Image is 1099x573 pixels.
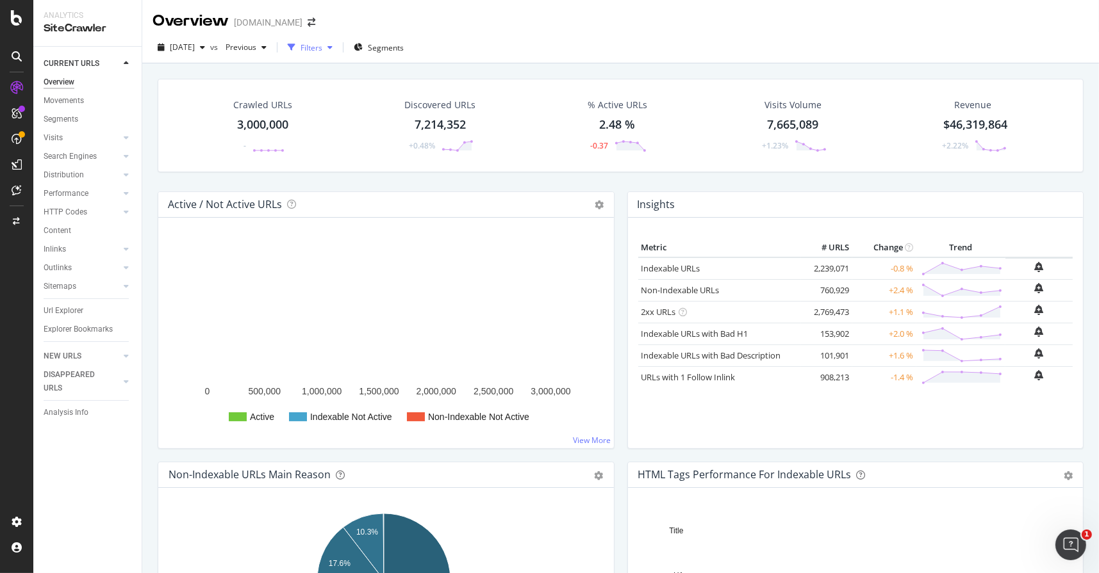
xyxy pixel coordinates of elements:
[44,304,133,318] a: Url Explorer
[44,368,120,395] a: DISAPPEARED URLS
[329,559,351,568] text: 17.6%
[852,366,916,388] td: -1.4 %
[638,238,802,257] th: Metric
[302,386,342,396] text: 1,000,000
[44,261,72,275] div: Outlinks
[852,323,916,344] td: +2.0 %
[44,57,120,70] a: CURRENT URLS
[210,42,220,52] span: vs
[641,284,720,296] a: Non-Indexable URLs
[415,117,466,133] div: 7,214,352
[1082,529,1092,540] span: 1
[44,224,71,238] div: Content
[44,187,88,200] div: Performance
[641,262,700,274] a: Indexable URLs
[44,243,66,256] div: Inlinks
[44,76,133,89] a: Overview
[44,206,87,219] div: HTTP Codes
[234,16,302,29] div: [DOMAIN_NAME]
[531,386,570,396] text: 3,000,000
[220,42,256,52] span: Previous
[595,471,604,480] div: gear
[955,99,992,111] span: Revenue
[368,42,404,53] span: Segments
[44,150,120,163] a: Search Engines
[852,257,916,280] td: -0.8 %
[801,257,852,280] td: 2,239,071
[801,279,852,301] td: 760,929
[244,140,246,151] div: -
[641,306,676,318] a: 2xx URLs
[44,323,113,336] div: Explorer Bookmarks
[44,406,133,419] a: Analysis Info
[44,131,120,145] a: Visits
[44,10,131,21] div: Analytics
[301,42,322,53] div: Filters
[916,238,1005,257] th: Trend
[1055,529,1086,560] iframe: Intercom live chat
[762,140,788,151] div: +1.23%
[249,386,281,396] text: 500,000
[638,196,675,213] h4: Insights
[428,412,529,422] text: Non-Indexable Not Active
[44,113,133,126] a: Segments
[944,117,1008,132] span: $46,319,864
[44,406,88,419] div: Analysis Info
[1035,327,1044,337] div: bell-plus
[169,238,599,438] svg: A chart.
[801,238,852,257] th: # URLS
[310,412,392,422] text: Indexable Not Active
[641,328,748,339] a: Indexable URLs with Bad H1
[669,526,684,535] text: Title
[44,206,120,219] a: HTTP Codes
[44,76,74,89] div: Overview
[169,468,331,481] div: Non-Indexable URLs Main Reason
[44,94,84,108] div: Movements
[801,366,852,388] td: 908,213
[1035,370,1044,380] div: bell-plus
[44,280,76,293] div: Sitemaps
[44,304,83,318] div: Url Explorer
[590,140,608,151] div: -0.37
[767,117,818,133] div: 7,665,089
[595,200,604,209] i: Options
[801,344,852,366] td: 101,901
[942,140,968,151] div: +2.22%
[852,238,916,257] th: Change
[404,99,475,111] div: Discovered URLs
[588,99,647,111] div: % Active URLs
[1035,262,1044,272] div: bell-plus
[641,371,736,383] a: URLs with 1 Follow Inlink
[852,279,916,301] td: +2.4 %
[599,117,635,133] div: 2.48 %
[153,37,210,58] button: [DATE]
[1035,283,1044,293] div: bell-plus
[44,323,133,336] a: Explorer Bookmarks
[638,468,852,481] div: HTML Tags Performance for Indexable URLs
[44,150,97,163] div: Search Engines
[349,37,409,58] button: Segments
[44,224,133,238] a: Content
[44,261,120,275] a: Outlinks
[153,10,229,32] div: Overview
[44,368,108,395] div: DISAPPEARED URLS
[1035,305,1044,315] div: bell-plus
[44,113,78,126] div: Segments
[44,350,120,363] a: NEW URLS
[205,386,210,396] text: 0
[764,99,822,111] div: Visits Volume
[641,350,781,361] a: Indexable URLs with Bad Description
[1035,348,1044,359] div: bell-plus
[237,117,288,133] div: 3,000,000
[801,301,852,323] td: 2,769,473
[44,21,131,36] div: SiteCrawler
[44,350,81,363] div: NEW URLS
[283,37,338,58] button: Filters
[308,18,315,27] div: arrow-right-arrow-left
[250,412,274,422] text: Active
[170,42,195,52] span: 2025 Aug. 30th
[168,196,282,213] h4: Active / Not Active URLs
[1064,471,1073,480] div: gear
[801,323,852,344] td: 153,902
